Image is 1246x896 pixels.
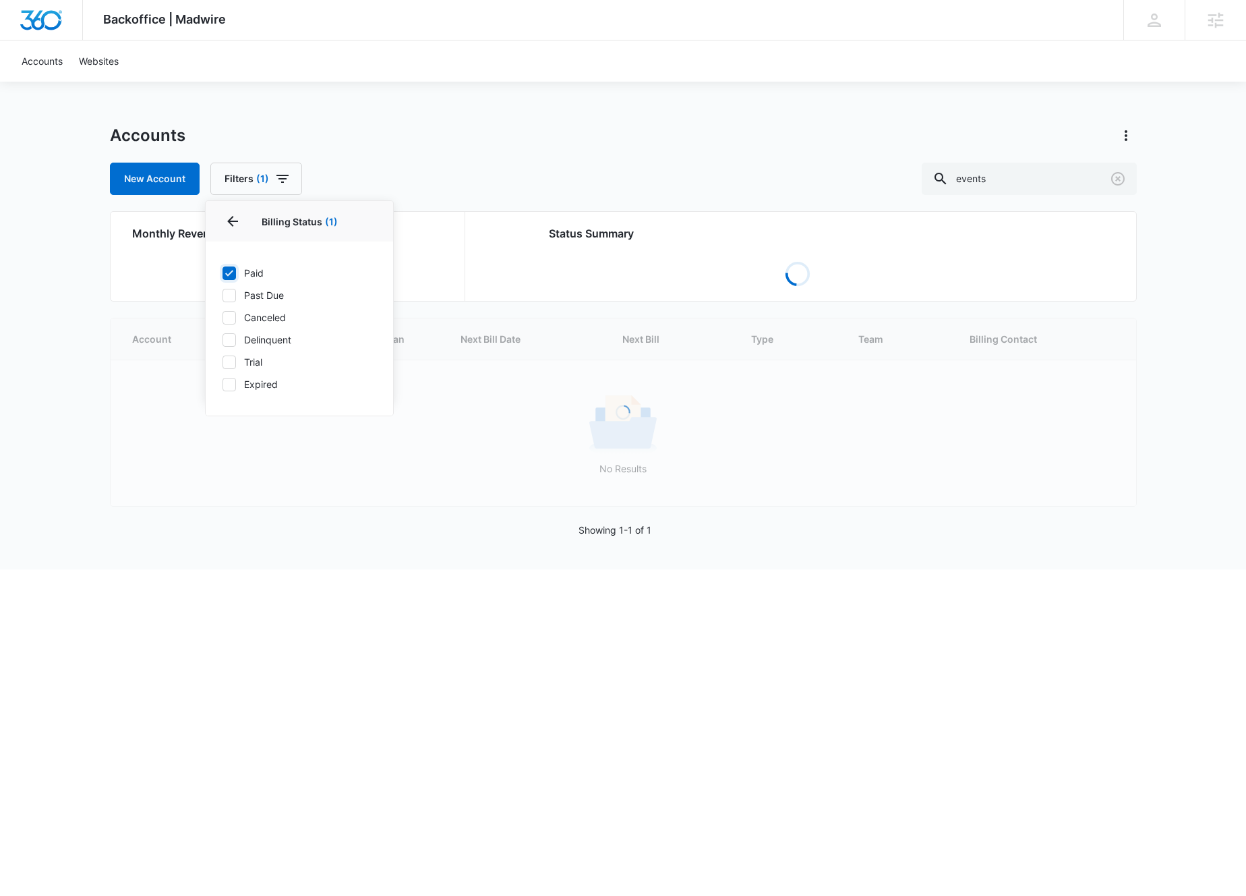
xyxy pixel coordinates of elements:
span: Backoffice | Madwire [103,12,226,26]
label: Past Due [222,288,377,302]
label: Expired [222,377,377,391]
h2: Monthly Revenue [132,225,448,242]
button: Clear [1107,168,1129,190]
span: (1) [256,174,269,184]
a: Accounts [13,40,71,82]
label: Delinquent [222,333,377,347]
label: Canceled [222,310,377,325]
h1: Accounts [110,125,185,146]
p: Showing 1-1 of 1 [578,523,651,537]
button: Actions [1115,125,1137,146]
a: New Account [110,163,200,195]
h2: Status Summary [549,225,1047,242]
p: Billing Status [222,215,377,229]
label: Paid [222,266,377,280]
a: Websites [71,40,127,82]
span: (1) [325,216,338,227]
input: Search [922,163,1137,195]
button: Back [222,211,243,232]
button: Filters(1) [210,163,302,195]
label: Trial [222,355,377,369]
